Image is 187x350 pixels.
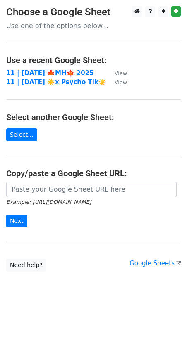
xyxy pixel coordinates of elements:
input: Next [6,215,27,227]
a: View [106,78,127,86]
h4: Select another Google Sheet: [6,112,181,122]
small: View [115,70,127,76]
small: View [115,79,127,85]
a: Google Sheets [129,260,181,267]
a: View [106,69,127,77]
a: 11 | [DATE] ☀️x Psycho Tik☀️ [6,78,106,86]
a: Select... [6,128,37,141]
a: 11 | [DATE] 🍁MH🍁 2025 [6,69,94,77]
small: Example: [URL][DOMAIN_NAME] [6,199,91,205]
h3: Choose a Google Sheet [6,6,181,18]
a: Need help? [6,259,46,272]
h4: Use a recent Google Sheet: [6,55,181,65]
p: Use one of the options below... [6,21,181,30]
input: Paste your Google Sheet URL here [6,182,177,197]
h4: Copy/paste a Google Sheet URL: [6,168,181,178]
